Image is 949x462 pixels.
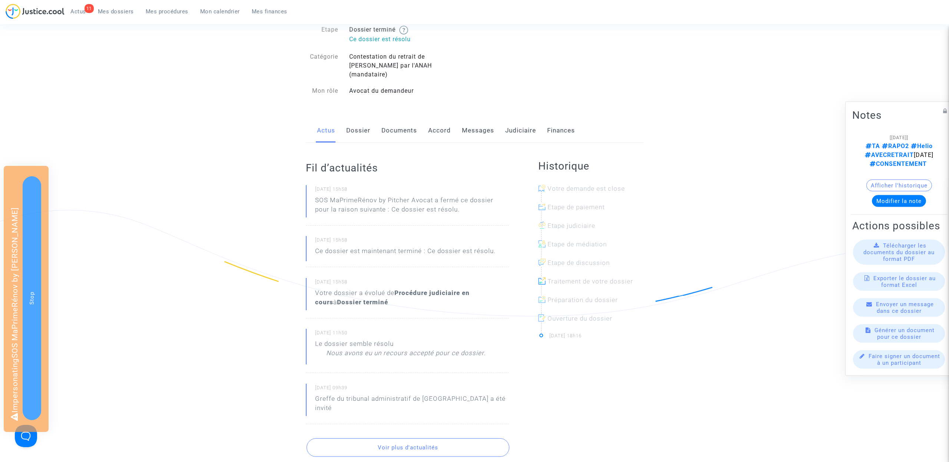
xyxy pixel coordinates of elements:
[140,6,194,17] a: Mes procédures
[315,246,496,259] p: Ce dossier est maintenant terminé : Ce dossier est résolu.
[300,52,344,79] div: Catégorie
[876,301,934,314] span: Envoyer un message dans ce dossier
[246,6,293,17] a: Mes finances
[873,275,936,288] span: Exporter le dossier au format Excel
[315,394,509,416] p: Greffe du tribunal administratif de [GEOGRAPHIC_DATA] a été invité
[315,339,486,361] div: Le dossier semble résolu
[399,26,408,35] img: help.svg
[866,179,932,191] button: Afficher l'historique
[200,8,240,15] span: Mon calendrier
[307,438,509,457] button: Voir plus d'actualités
[146,8,188,15] span: Mes procédures
[505,118,536,143] a: Judiciaire
[315,237,509,246] small: [DATE] 15h58
[344,52,474,79] div: Contestation du retrait de [PERSON_NAME] par l'ANAH (mandataire)
[315,288,509,307] div: Votre dossier a évolué de à
[300,86,344,95] div: Mon rôle
[866,142,880,149] span: TA
[85,4,94,13] div: 11
[326,348,486,361] p: Nous avons eu un recours accepté pour ce dossier.
[874,327,935,340] span: Générer un document pour ce dossier
[300,25,344,45] div: Etape
[890,134,908,140] span: [[DATE]]
[92,6,140,17] a: Mes dossiers
[909,142,933,149] span: Helio
[462,118,494,143] a: Messages
[865,142,933,167] span: [DATE]
[194,6,246,17] a: Mon calendrier
[548,185,625,192] span: Votre demande est close
[538,160,644,173] h2: Historique
[317,118,335,143] a: Actus
[870,160,927,167] span: CONSENTEMENT
[29,292,35,305] span: Stop
[70,8,86,15] span: Actus
[852,108,946,121] h2: Notes
[315,196,509,214] div: SOS MaPrimeRénov by Pitcher Avocat a fermé ce dossier pour la raison suivante : Ce dossier est ré...
[349,35,469,44] p: Ce dossier est résolu
[865,151,914,158] span: AVECRETRAIT
[315,279,509,288] small: [DATE] 15h58
[65,6,92,17] a: 11Actus
[344,25,474,45] div: Dossier terminé
[23,176,41,420] button: Stop
[315,384,509,394] small: [DATE] 09h39
[872,195,926,207] button: Modifier la note
[869,353,940,366] span: Faire signer un document à un participant
[852,219,946,232] h2: Actions possibles
[6,4,65,19] img: jc-logo.svg
[98,8,134,15] span: Mes dossiers
[315,289,470,306] b: Procédure judiciaire en cours
[346,118,370,143] a: Dossier
[428,118,451,143] a: Accord
[315,186,509,196] small: [DATE] 15h58
[4,166,49,432] div: Impersonating
[863,242,935,262] span: Télécharger les documents du dossier au format PDF
[15,425,37,447] iframe: Help Scout Beacon - Open
[880,142,909,149] span: RAPO2
[547,118,575,143] a: Finances
[306,161,509,174] h2: Fil d’actualités
[337,298,388,306] b: Dossier terminé
[315,330,509,339] small: [DATE] 11h50
[252,8,287,15] span: Mes finances
[381,118,417,143] a: Documents
[344,86,474,95] div: Avocat du demandeur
